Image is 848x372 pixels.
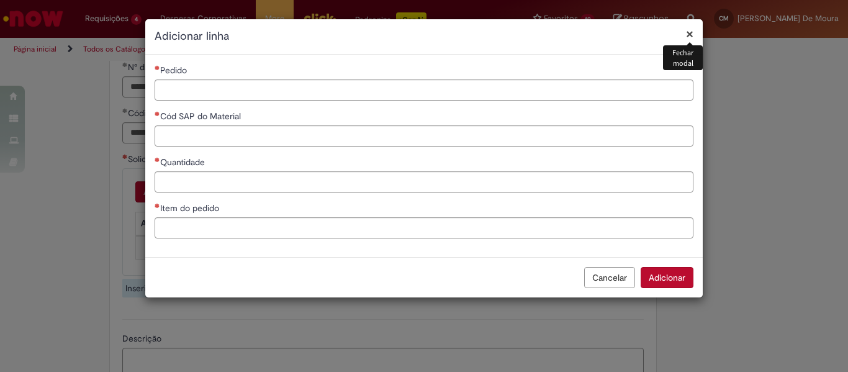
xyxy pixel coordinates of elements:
span: Necessários [155,65,160,70]
span: Necessários [155,203,160,208]
span: Cód SAP do Material [160,111,243,122]
span: Pedido [160,65,189,76]
h2: Adicionar linha [155,29,693,45]
input: Item do pedido [155,217,693,238]
input: Cód SAP do Material [155,125,693,147]
span: Quantidade [160,157,207,168]
button: Cancelar [584,267,635,288]
input: Pedido [155,79,693,101]
div: Fechar modal [663,45,703,70]
button: Fechar modal [686,27,693,40]
span: Item do pedido [160,202,222,214]
span: Necessários [155,157,160,162]
span: Necessários [155,111,160,116]
button: Adicionar [641,267,693,288]
input: Quantidade [155,171,693,193]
